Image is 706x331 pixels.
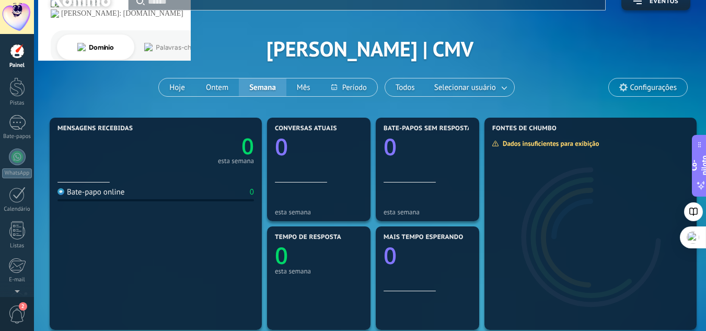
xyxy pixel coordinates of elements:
text: 0 [241,131,254,161]
font: Todos [396,83,415,93]
font: Dados insuficientes para exibição [503,139,599,148]
text: 0 [275,239,288,271]
button: Hoje [159,78,195,96]
button: Todos [385,78,425,96]
font: Ontem [206,83,228,93]
img: website_grey.svg [17,27,25,36]
font: Semana [249,83,276,93]
font: esta semana [275,208,311,216]
font: Mês [297,83,310,93]
img: Bate-papo online [57,188,64,195]
font: 4.0.25 [49,17,67,25]
text: 0 [275,131,288,162]
font: 0 [250,187,254,197]
font: Pistas [10,99,25,107]
font: 2 [21,303,25,310]
img: logo_orange.svg [17,17,25,25]
font: Bate-papo online [67,187,124,197]
text: 0 [384,239,397,271]
font: Mais tempo esperando [384,233,464,241]
a: 0 [156,131,254,161]
font: Bate-papos sem respostas [384,124,476,132]
font: Mensagens recebidas [57,124,133,132]
button: Ontem [195,78,239,96]
font: esta semana [275,267,311,276]
font: Bate-papos [3,133,31,140]
font: esta semana [384,208,420,216]
font: versão [29,17,49,25]
font: Selecionar usuário [434,83,496,93]
font: Hoje [169,83,185,93]
font: Domínio [55,61,80,69]
font: Calendário [4,206,30,213]
text: 0 [384,131,397,162]
img: tab_keywords_by_traffic_grey.svg [110,61,119,69]
font: Palavras-chave [122,61,168,69]
button: Semana [239,78,286,96]
font: E-mail [9,276,25,283]
font: [PERSON_NAME]: [DOMAIN_NAME] [27,27,149,35]
font: Painel [9,62,25,69]
button: Selecionar usuário [425,78,514,96]
img: tab_domain_overview_orange.svg [43,61,52,69]
font: Tempo de resposta [275,233,341,241]
font: Fontes de chumbo [492,124,557,132]
font: esta semana [218,156,254,165]
button: Período [321,78,377,96]
button: Mês [286,78,321,96]
font: Conversas atuais [275,124,337,132]
font: Configurações [630,83,677,93]
font: WhatsApp [5,169,29,177]
font: Listas [10,242,24,249]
